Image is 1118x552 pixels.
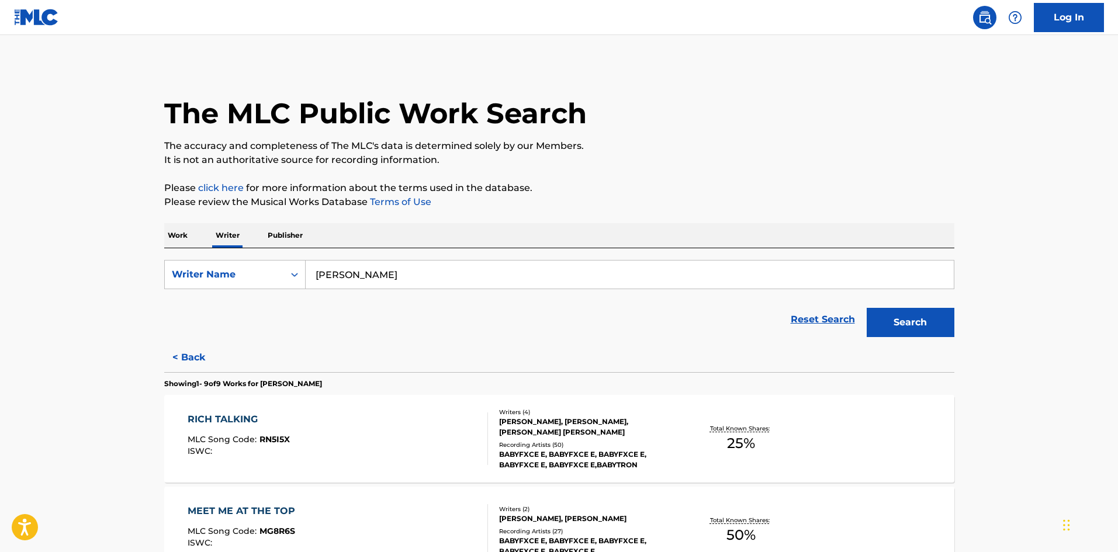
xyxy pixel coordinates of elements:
div: Help [1003,6,1027,29]
p: Please review the Musical Works Database [164,195,954,209]
a: Log In [1034,3,1104,32]
a: Terms of Use [368,196,431,207]
p: The accuracy and completeness of The MLC's data is determined solely by our Members. [164,139,954,153]
span: RN5I5X [259,434,290,445]
span: 25 % [727,433,755,454]
iframe: Chat Widget [1060,496,1118,552]
div: BABYFXCE E, BABYFXCE E, BABYFXCE E, BABYFXCE E, BABYFXCE E,BABYTRON [499,449,676,470]
p: Work [164,223,191,248]
span: MLC Song Code : [188,434,259,445]
img: MLC Logo [14,9,59,26]
span: MLC Song Code : [188,526,259,536]
a: Reset Search [785,307,861,332]
form: Search Form [164,260,954,343]
div: Recording Artists ( 50 ) [499,440,676,449]
div: [PERSON_NAME], [PERSON_NAME] [499,513,676,524]
p: Please for more information about the terms used in the database. [164,181,954,195]
p: It is not an authoritative source for recording information. [164,153,954,167]
div: [PERSON_NAME], [PERSON_NAME], [PERSON_NAME] [PERSON_NAME] [499,416,676,438]
p: Total Known Shares: [710,424,773,433]
div: Writers ( 2 ) [499,505,676,513]
span: MG8R6S [259,526,295,536]
span: 50 % [726,525,756,546]
img: help [1008,11,1022,25]
a: RICH TALKINGMLC Song Code:RN5I5XISWC:Writers (4)[PERSON_NAME], [PERSON_NAME], [PERSON_NAME] [PERS... [164,395,954,482]
a: click here [198,182,244,193]
h1: The MLC Public Work Search [164,96,587,131]
p: Writer [212,223,243,248]
button: < Back [164,343,234,372]
img: search [978,11,992,25]
div: Drag [1063,508,1070,543]
div: RICH TALKING [188,412,290,426]
div: Recording Artists ( 27 ) [499,527,676,536]
p: Total Known Shares: [710,516,773,525]
p: Publisher [264,223,306,248]
div: MEET ME AT THE TOP [188,504,301,518]
a: Public Search [973,6,996,29]
div: Writer Name [172,268,277,282]
button: Search [867,308,954,337]
span: ISWC : [188,537,215,548]
div: Writers ( 4 ) [499,408,676,416]
span: ISWC : [188,446,215,456]
p: Showing 1 - 9 of 9 Works for [PERSON_NAME] [164,379,322,389]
